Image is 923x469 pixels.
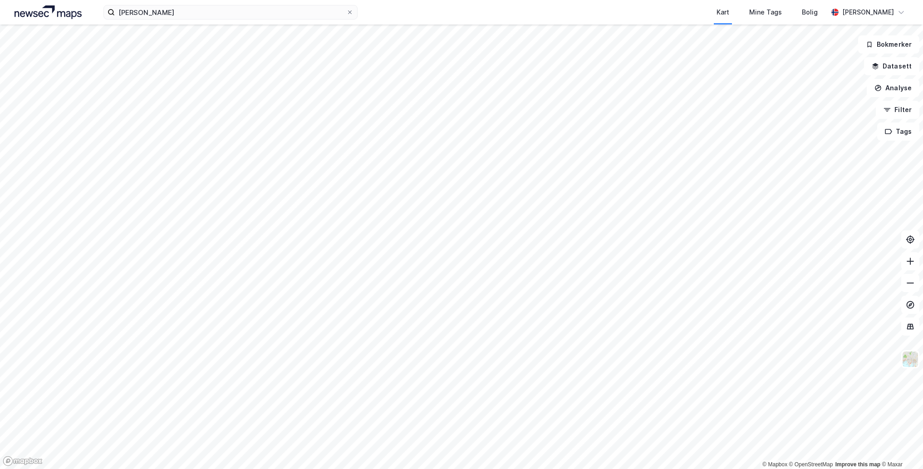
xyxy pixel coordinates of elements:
a: OpenStreetMap [789,461,833,468]
a: Mapbox homepage [3,456,43,466]
button: Analyse [867,79,919,97]
div: Mine Tags [749,7,782,18]
a: Mapbox [762,461,787,468]
iframe: Chat Widget [878,425,923,469]
button: Filter [876,101,919,119]
div: Kontrollprogram for chat [878,425,923,469]
div: Kart [717,7,729,18]
div: [PERSON_NAME] [842,7,894,18]
a: Improve this map [835,461,880,468]
div: Bolig [802,7,818,18]
button: Tags [877,122,919,141]
img: logo.a4113a55bc3d86da70a041830d287a7e.svg [15,5,82,19]
button: Bokmerker [858,35,919,54]
img: Z [902,351,919,368]
button: Datasett [864,57,919,75]
input: Søk på adresse, matrikkel, gårdeiere, leietakere eller personer [115,5,346,19]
